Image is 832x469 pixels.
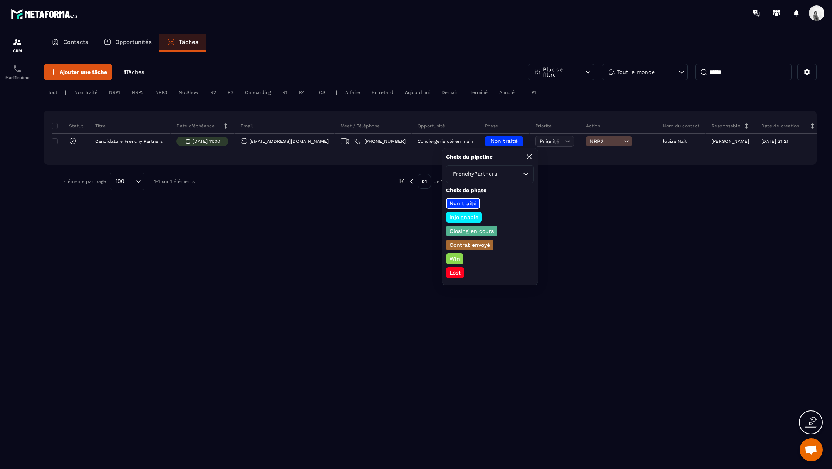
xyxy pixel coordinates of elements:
p: Win [448,255,461,263]
p: Contrat envoyé [448,241,491,249]
p: Responsable [711,123,740,129]
span: Priorité [540,138,559,144]
span: | [351,139,352,144]
div: No Show [175,88,203,97]
div: À faire [341,88,364,97]
img: formation [13,37,22,47]
div: R4 [295,88,309,97]
p: Action [586,123,600,129]
p: Phase [485,123,498,129]
button: Ajouter une tâche [44,64,112,80]
input: Search for option [127,177,134,186]
p: 01 [418,174,431,189]
p: Meet / Téléphone [341,123,380,129]
p: 1 [124,69,144,76]
p: Tâches [179,39,198,45]
img: prev [398,178,405,185]
p: 1-1 sur 1 éléments [154,179,195,184]
div: R2 [206,88,220,97]
span: Ajouter une tâche [60,68,107,76]
p: Lost [448,269,462,276]
p: Tout le monde [617,69,655,75]
div: En retard [368,88,397,97]
p: Titre [95,123,106,129]
p: | [336,90,337,95]
p: Planificateur [2,75,33,80]
p: louiza Nait [663,139,687,144]
span: FrenchyPartners [451,170,498,178]
a: schedulerschedulerPlanificateur [2,59,33,85]
div: R1 [278,88,291,97]
div: Demain [438,88,462,97]
p: Priorité [535,123,552,129]
div: Annulé [495,88,518,97]
div: R3 [224,88,237,97]
p: Date de création [761,123,799,129]
div: Non Traité [70,88,101,97]
span: 100 [113,177,127,186]
p: | [522,90,524,95]
p: Non traité [448,199,478,207]
div: Tout [44,88,61,97]
div: LOST [312,88,332,97]
p: Nom du contact [663,123,699,129]
p: Opportunité [418,123,445,129]
p: injoignable [448,213,480,221]
div: Terminé [466,88,491,97]
a: Contacts [44,33,96,52]
input: Search for option [498,170,521,178]
a: Opportunités [96,33,159,52]
img: prev [408,178,415,185]
p: Plus de filtre [543,67,577,77]
img: logo [11,7,80,21]
div: Search for option [446,165,534,183]
p: Statut [54,123,83,129]
p: Closing en cours [448,227,495,235]
a: formationformationCRM [2,32,33,59]
span: NRP2 [590,138,622,144]
a: [PHONE_NUMBER] [354,138,406,144]
p: | [65,90,67,95]
p: [DATE] 11:00 [193,139,220,144]
span: Non traité [491,138,518,144]
div: NRP3 [151,88,171,97]
p: Éléments par page [63,179,106,184]
p: Opportunités [115,39,152,45]
p: Choix du pipeline [446,153,493,161]
div: Onboarding [241,88,275,97]
p: Email [240,123,253,129]
p: Candidature Frenchy Partners [95,139,163,144]
div: NRP1 [105,88,124,97]
p: CRM [2,49,33,53]
p: Date d’échéance [176,123,215,129]
p: de 1 [434,178,443,184]
p: [PERSON_NAME] [711,139,749,144]
a: Tâches [159,33,206,52]
span: Tâches [126,69,144,75]
div: Ouvrir le chat [800,438,823,461]
p: Choix de phase [446,187,534,194]
div: Search for option [110,173,144,190]
p: Conciergerie clé en main [418,139,473,144]
p: [DATE] 21:21 [761,139,788,144]
img: scheduler [13,64,22,74]
p: Contacts [63,39,88,45]
div: Aujourd'hui [401,88,434,97]
div: P1 [528,88,540,97]
div: NRP2 [128,88,148,97]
